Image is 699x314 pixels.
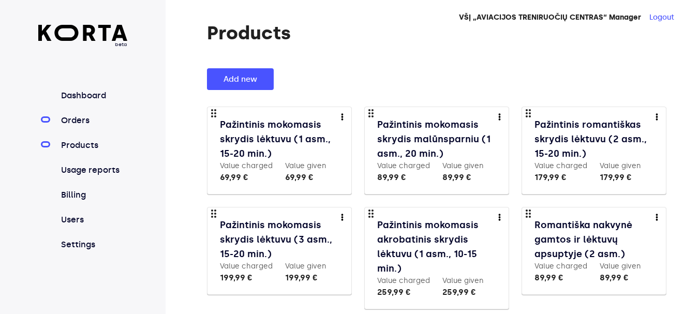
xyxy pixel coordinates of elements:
[490,107,509,126] button: more
[285,161,326,170] label: Value given
[59,114,128,127] a: Orders
[534,171,587,184] div: 179,99 €
[59,89,128,102] a: Dashboard
[341,214,344,220] img: more
[377,218,498,276] a: Pažintinis mokomasis akrobatinis skrydis lėktuvu (1 asm., 10-15 min.)
[224,72,257,86] span: Add new
[649,12,674,23] button: Logout
[59,164,128,176] a: Usage reports
[647,107,666,126] button: more
[59,189,128,201] a: Billing
[377,171,430,184] div: 89,99 €
[38,25,128,41] img: Korta
[534,218,656,261] a: Romantiška nakvynė gamtos ir lėktuvų apsuptyje (2 asm.)
[207,68,274,90] button: Add new
[377,286,430,298] div: 259,99 €
[333,207,351,226] button: more
[365,107,377,119] span: drag_indicator
[534,262,587,271] label: Value charged
[220,262,273,271] label: Value charged
[656,113,658,120] img: more
[59,214,128,226] a: Users
[285,272,326,284] div: 199,99 €
[442,161,484,170] label: Value given
[220,171,273,184] div: 69,99 €
[285,171,326,184] div: 69,99 €
[442,276,484,285] label: Value given
[534,161,587,170] label: Value charged
[600,171,641,184] div: 179,99 €
[459,13,641,22] strong: VŠĮ „AVIACIJOS TRENIRUOČIŲ CENTRAS“ Manager
[38,25,128,48] a: beta
[377,161,430,170] label: Value charged
[38,41,128,48] span: beta
[534,272,587,284] div: 89,99 €
[207,207,220,220] span: drag_indicator
[207,23,689,43] h1: Products
[498,214,501,220] img: more
[442,171,484,184] div: 89,99 €
[207,73,280,82] a: Add new
[220,161,273,170] label: Value charged
[285,262,326,271] label: Value given
[207,107,220,119] span: drag_indicator
[442,286,484,298] div: 259,99 €
[490,207,509,226] button: more
[377,117,498,161] a: Pažintinis mokomasis skrydis malūnsparniu (1 asm., 20 min.)
[59,139,128,152] a: Products
[341,113,344,120] img: more
[522,207,534,220] span: drag_indicator
[377,276,430,285] label: Value charged
[220,117,341,161] a: Pažintinis mokomasis skrydis lėktuvu (1 asm., 15-20 min.)
[656,214,658,220] img: more
[522,107,534,119] span: drag_indicator
[220,218,341,261] a: Pažintinis mokomasis skrydis lėktuvu (3 asm., 15-20 min.)
[600,161,641,170] label: Value given
[333,107,351,126] button: more
[600,272,641,284] div: 89,99 €
[365,207,377,220] span: drag_indicator
[59,238,128,251] a: Settings
[498,113,501,120] img: more
[600,262,641,271] label: Value given
[647,207,666,226] button: more
[534,117,656,161] a: Pažintinis romantiškas skrydis lėktuvu (2 asm., 15-20 min.)
[220,272,273,284] div: 199,99 €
